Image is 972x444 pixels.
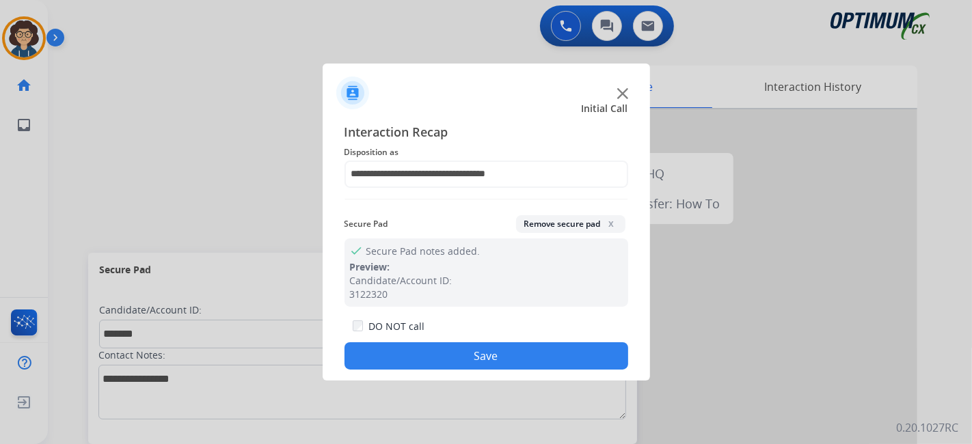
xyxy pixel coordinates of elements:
[345,216,388,232] span: Secure Pad
[336,77,369,109] img: contactIcon
[350,274,623,301] div: Candidate/Account ID: 3122320
[345,122,628,144] span: Interaction Recap
[582,102,628,115] span: Initial Call
[350,244,361,255] mat-icon: check
[345,238,628,307] div: Secure Pad notes added.
[896,419,958,436] p: 0.20.1027RC
[345,144,628,161] span: Disposition as
[345,342,628,370] button: Save
[350,260,390,273] span: Preview:
[606,218,617,229] span: x
[345,199,628,199] img: contact-recap-line.svg
[368,320,424,333] label: DO NOT call
[516,215,625,233] button: Remove secure padx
